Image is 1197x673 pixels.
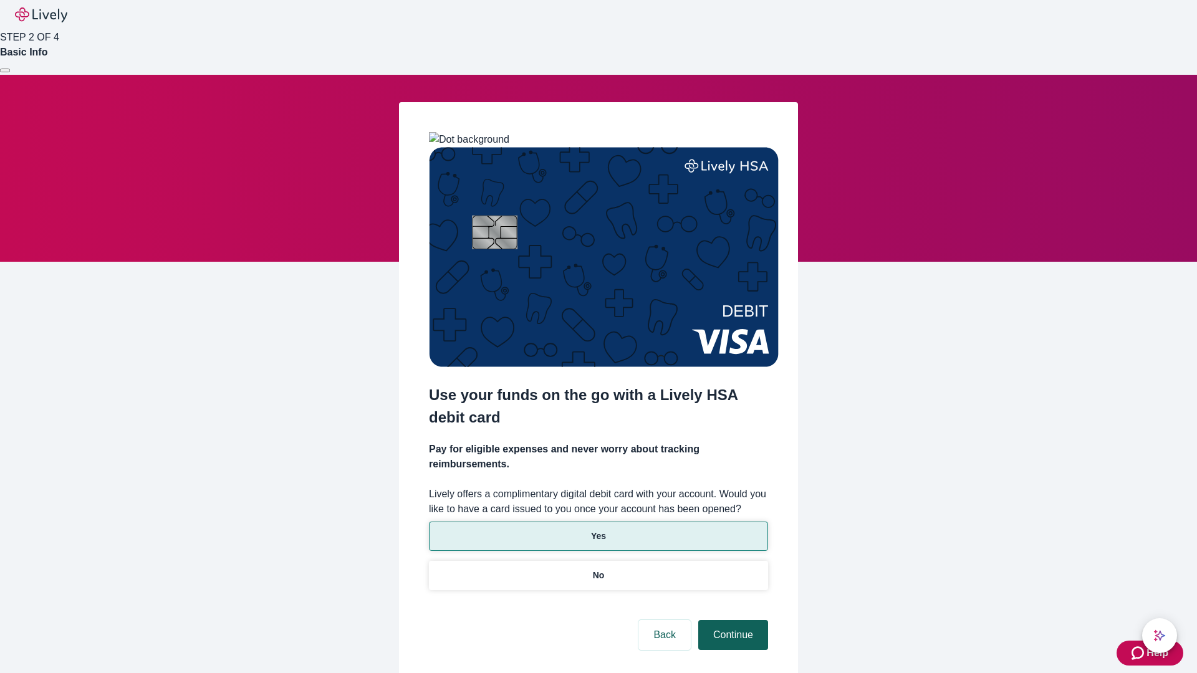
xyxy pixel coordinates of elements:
button: chat [1142,618,1177,653]
button: Zendesk support iconHelp [1117,641,1183,666]
h2: Use your funds on the go with a Lively HSA debit card [429,384,768,429]
span: Help [1147,646,1168,661]
label: Lively offers a complimentary digital debit card with your account. Would you like to have a card... [429,487,768,517]
button: Yes [429,522,768,551]
h4: Pay for eligible expenses and never worry about tracking reimbursements. [429,442,768,472]
button: Continue [698,620,768,650]
img: Debit card [429,147,779,367]
svg: Zendesk support icon [1132,646,1147,661]
p: No [593,569,605,582]
img: Dot background [429,132,509,147]
button: No [429,561,768,590]
svg: Lively AI Assistant [1153,629,1166,642]
button: Back [638,620,691,650]
img: Lively [15,7,67,22]
p: Yes [591,530,606,543]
